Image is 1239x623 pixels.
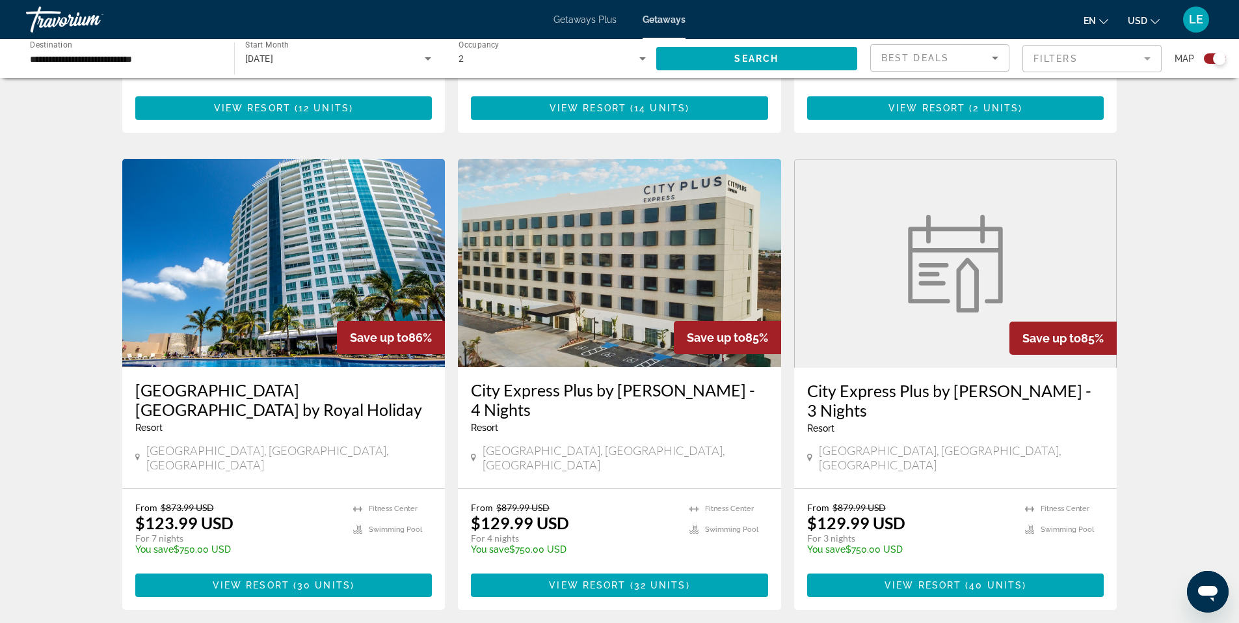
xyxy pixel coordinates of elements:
span: Fitness Center [369,505,418,513]
span: From [807,502,829,513]
button: View Resort(40 units) [807,574,1104,597]
span: View Resort [885,580,961,590]
p: For 4 nights [471,533,676,544]
a: City Express Plus by [PERSON_NAME] - 4 Nights [471,380,768,419]
a: City Express Plus by [PERSON_NAME] - 3 Nights [807,381,1104,420]
span: $873.99 USD [161,502,214,513]
span: $879.99 USD [496,502,550,513]
span: 2 units [973,103,1019,113]
span: $879.99 USD [833,502,886,513]
button: View Resort(14 units) [471,96,768,120]
span: 40 units [969,580,1022,590]
a: Getaways [643,14,686,25]
span: Save up to [350,331,408,344]
span: Swimming Pool [705,525,758,534]
span: 2 [459,53,464,64]
span: View Resort [213,580,289,590]
p: $129.99 USD [471,513,569,533]
button: Search [656,47,858,70]
a: Getaways Plus [553,14,617,25]
a: Travorium [26,3,156,36]
span: en [1084,16,1096,26]
img: F038E01X.jpg [458,159,781,367]
p: $750.00 USD [471,544,676,555]
button: View Resort(30 units) [135,574,433,597]
span: Save up to [687,331,745,344]
span: Swimming Pool [1041,525,1094,534]
span: From [135,502,157,513]
span: View Resort [550,103,626,113]
span: ( ) [626,580,689,590]
span: Swimming Pool [369,525,422,534]
button: View Resort(2 units) [807,96,1104,120]
span: Destination [30,40,72,49]
button: Change language [1084,11,1108,30]
span: LE [1189,13,1203,26]
span: Resort [807,423,834,434]
span: USD [1128,16,1147,26]
span: Search [734,53,779,64]
span: View Resort [888,103,965,113]
button: User Menu [1179,6,1213,33]
iframe: Button to launch messaging window [1187,571,1229,613]
span: 12 units [299,103,349,113]
p: $129.99 USD [807,513,905,533]
span: ( ) [291,103,353,113]
span: ( ) [289,580,354,590]
span: 14 units [634,103,686,113]
a: [GEOGRAPHIC_DATA] [GEOGRAPHIC_DATA] by Royal Holiday [135,380,433,419]
span: Best Deals [881,53,949,63]
span: View Resort [549,580,626,590]
span: Start Month [245,40,289,49]
span: Resort [135,422,163,433]
img: week.svg [900,215,1011,312]
span: Save up to [1022,331,1081,345]
span: 30 units [297,580,351,590]
div: 85% [1009,322,1117,355]
span: [DATE] [245,53,274,64]
div: 86% [337,321,445,354]
div: 85% [674,321,781,354]
button: View Resort(12 units) [135,96,433,120]
span: 32 units [634,580,686,590]
span: ( ) [961,580,1026,590]
p: For 7 nights [135,533,341,544]
p: $750.00 USD [135,544,341,555]
span: From [471,502,493,513]
p: For 3 nights [807,533,1013,544]
span: You save [807,544,846,555]
button: Change currency [1128,11,1160,30]
span: Occupancy [459,40,500,49]
span: Resort [471,422,498,433]
span: ( ) [626,103,689,113]
button: Filter [1022,44,1162,73]
span: You save [471,544,509,555]
mat-select: Sort by [881,50,998,66]
p: $123.99 USD [135,513,233,533]
button: View Resort(32 units) [471,574,768,597]
span: Fitness Center [705,505,754,513]
span: [GEOGRAPHIC_DATA], [GEOGRAPHIC_DATA], [GEOGRAPHIC_DATA] [819,443,1104,472]
span: Map [1175,49,1194,68]
span: View Resort [214,103,291,113]
span: [GEOGRAPHIC_DATA], [GEOGRAPHIC_DATA], [GEOGRAPHIC_DATA] [483,443,768,472]
span: [GEOGRAPHIC_DATA], [GEOGRAPHIC_DATA], [GEOGRAPHIC_DATA] [146,443,432,472]
p: $750.00 USD [807,544,1013,555]
span: Fitness Center [1041,505,1089,513]
span: You save [135,544,174,555]
img: DG00E01X.jpg [122,159,446,367]
span: ( ) [965,103,1022,113]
